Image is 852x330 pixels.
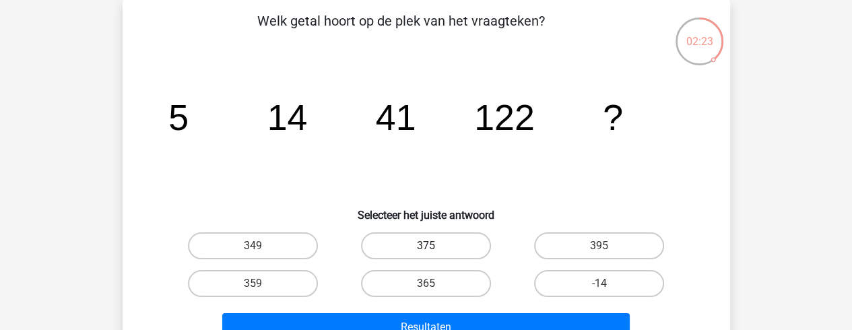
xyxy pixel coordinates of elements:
[361,232,491,259] label: 375
[168,97,189,137] tspan: 5
[375,97,416,137] tspan: 41
[534,270,664,297] label: -14
[361,270,491,297] label: 365
[188,270,318,297] label: 359
[188,232,318,259] label: 349
[267,97,307,137] tspan: 14
[144,11,658,51] p: Welk getal hoort op de plek van het vraagteken?
[144,198,709,222] h6: Selecteer het juiste antwoord
[603,97,623,137] tspan: ?
[474,97,535,137] tspan: 122
[534,232,664,259] label: 395
[674,16,725,50] div: 02:23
